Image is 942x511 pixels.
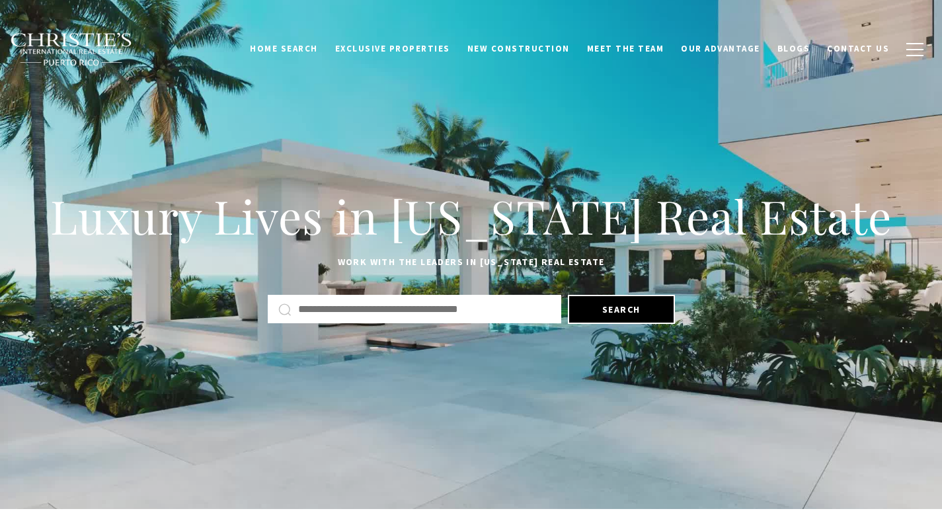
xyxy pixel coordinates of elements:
a: New Construction [459,36,578,61]
a: Home Search [241,36,327,61]
a: Blogs [769,36,819,61]
a: Our Advantage [672,36,769,61]
a: Exclusive Properties [327,36,459,61]
span: Exclusive Properties [335,43,450,54]
p: Work with the leaders in [US_STATE] Real Estate [42,255,901,270]
button: Search [568,295,675,324]
span: Contact Us [827,43,889,54]
span: Our Advantage [681,43,760,54]
h1: Luxury Lives in [US_STATE] Real Estate [42,187,901,245]
span: Blogs [777,43,810,54]
span: New Construction [467,43,570,54]
a: Meet the Team [578,36,673,61]
img: Christie's International Real Estate black text logo [10,32,133,67]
